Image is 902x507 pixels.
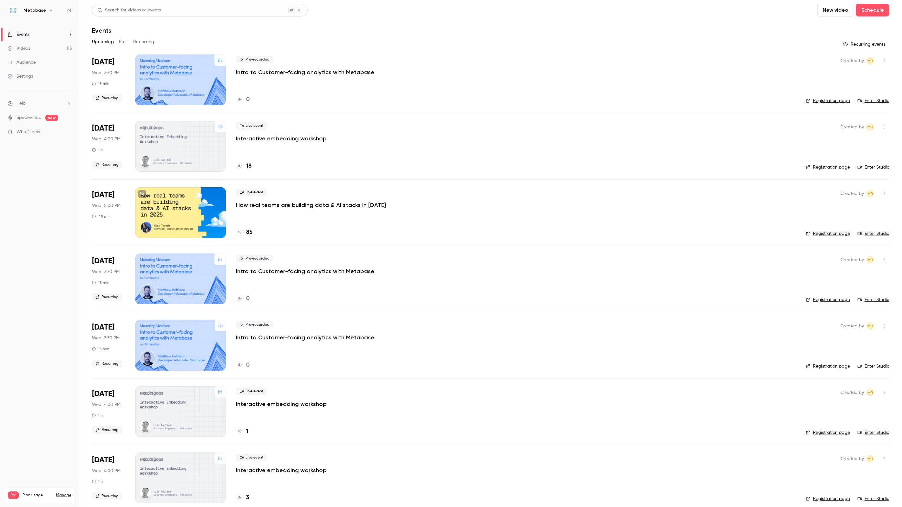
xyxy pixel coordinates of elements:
[133,37,154,47] button: Recurring
[236,255,273,262] span: Pre-recorded
[8,45,30,52] div: Videos
[92,269,120,275] span: Wed, 3:30 PM
[806,164,850,170] a: Registration page
[92,190,114,200] span: [DATE]
[92,121,125,171] div: Oct 1 Wed, 4:00 PM (Europe/Lisbon)
[866,256,874,264] span: Margaret Rimek
[806,297,850,303] a: Registration page
[867,57,873,65] span: MR
[246,361,250,369] h4: 0
[8,59,36,66] div: Audience
[236,122,267,130] span: Live event
[92,214,111,219] div: 45 min
[236,56,273,63] span: Pre-recorded
[16,114,42,121] a: SpeakerHub
[246,294,250,303] h4: 0
[867,389,873,396] span: MR
[866,455,874,463] span: Margaret Rimek
[817,4,853,16] button: New video
[236,135,327,142] a: Interactive embedding workshop
[92,401,121,408] span: Wed, 4:00 PM
[236,267,374,275] p: Intro to Customer-facing analytics with Metabase
[92,202,121,209] span: Wed, 5:00 PM
[236,201,386,209] a: How real teams are building data & AI stacks in [DATE]
[236,388,267,395] span: Live event
[92,280,109,285] div: 15 min
[92,37,114,47] button: Upcoming
[840,455,864,463] span: Created by
[246,427,248,436] h4: 1
[236,454,267,461] span: Live event
[806,429,850,436] a: Registration page
[8,31,29,38] div: Events
[867,455,873,463] span: MR
[236,493,249,502] a: 3
[92,360,122,368] span: Recurring
[92,293,122,301] span: Recurring
[236,68,374,76] a: Intro to Customer-facing analytics with Metabase
[866,389,874,396] span: Margaret Rimek
[858,496,889,502] a: Enter Studio
[806,230,850,237] a: Registration page
[92,389,114,399] span: [DATE]
[92,426,122,434] span: Recurring
[236,400,327,408] a: Interactive embedding workshop
[246,162,252,170] h4: 18
[866,322,874,330] span: Margaret Rimek
[8,100,72,107] li: help-dropdown-opener
[8,491,19,499] span: Pro
[45,115,58,121] span: new
[806,98,850,104] a: Registration page
[236,361,250,369] a: 0
[23,7,46,14] h6: Metabase
[858,98,889,104] a: Enter Studio
[806,496,850,502] a: Registration page
[119,37,128,47] button: Past
[867,322,873,330] span: MR
[16,100,26,107] span: Help
[92,492,122,500] span: Recurring
[56,493,71,498] a: Manage
[858,363,889,369] a: Enter Studio
[236,95,250,104] a: 0
[236,466,327,474] p: Interactive embedding workshop
[236,334,374,341] p: Intro to Customer-facing analytics with Metabase
[866,190,874,197] span: Margaret Rimek
[8,73,33,80] div: Settings
[92,187,125,238] div: Oct 1 Wed, 5:00 PM (Europe/Lisbon)
[236,427,248,436] a: 1
[64,129,72,135] iframe: Noticeable Trigger
[236,294,250,303] a: 0
[246,493,249,502] h4: 3
[246,95,250,104] h4: 0
[840,190,864,197] span: Created by
[867,123,873,131] span: MR
[246,228,252,237] h4: 85
[236,321,273,329] span: Pre-recorded
[92,346,109,351] div: 15 min
[92,413,103,418] div: 1 h
[92,27,111,34] h1: Events
[92,70,120,76] span: Wed, 3:30 PM
[866,123,874,131] span: Margaret Rimek
[92,94,122,102] span: Recurring
[92,256,114,266] span: [DATE]
[92,320,125,370] div: Oct 15 Wed, 3:30 PM (Europe/Lisbon)
[840,39,889,49] button: Recurring events
[858,230,889,237] a: Enter Studio
[858,429,889,436] a: Enter Studio
[92,147,103,152] div: 1 h
[806,363,850,369] a: Registration page
[92,452,125,503] div: Oct 29 Wed, 4:00 PM (Europe/Lisbon)
[92,322,114,332] span: [DATE]
[858,297,889,303] a: Enter Studio
[840,256,864,264] span: Created by
[866,57,874,65] span: Margaret Rimek
[92,136,121,142] span: Wed, 4:00 PM
[92,123,114,133] span: [DATE]
[856,4,889,16] button: Schedule
[92,57,114,67] span: [DATE]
